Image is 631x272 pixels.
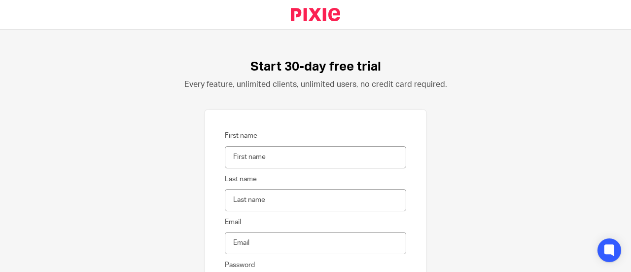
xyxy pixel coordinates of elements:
label: Email [225,217,241,227]
label: Last name [225,174,257,184]
input: Last name [225,189,406,211]
h2: Every feature, unlimited clients, unlimited users, no credit card required. [184,79,447,90]
input: First name [225,146,406,168]
h1: Start 30-day free trial [250,59,381,75]
label: First name [225,131,257,141]
input: Email [225,232,406,254]
label: Password [225,260,255,270]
